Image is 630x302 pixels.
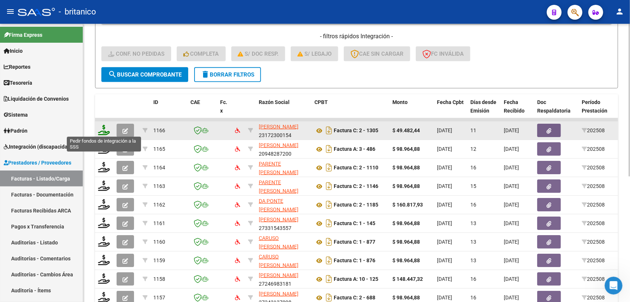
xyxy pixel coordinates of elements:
span: S/ legajo [297,51,332,57]
button: Completa [177,46,226,61]
h4: - filtros rápidos Integración - [101,32,612,40]
strong: $ 160.817,93 [392,202,423,208]
span: Inicio [4,47,23,55]
datatable-header-cell: Fecha Recibido [501,94,534,127]
span: CAE [190,99,200,105]
strong: Factura C: 1 - 876 [334,258,375,264]
strong: Factura C: 2 - 1185 [334,202,378,208]
span: CPBT [314,99,328,105]
span: [DATE] [504,146,519,152]
span: DA PONTE [PERSON_NAME][DEMOGRAPHIC_DATA] [259,198,313,221]
strong: $ 98.964,88 [392,220,420,226]
span: 202508 [582,239,605,245]
div: 27246983181 [259,271,309,287]
span: 202508 [582,202,605,208]
mat-icon: person [615,7,624,16]
span: 202508 [582,165,605,171]
span: [DATE] [437,165,452,171]
div: 20310707741 [259,197,309,212]
datatable-header-cell: Fc. x [217,94,232,127]
span: 16 [470,276,476,282]
span: 12 [470,146,476,152]
span: [DATE] [437,276,452,282]
span: Prestadores / Proveedores [4,159,71,167]
i: Descargar documento [324,124,334,136]
datatable-header-cell: Período Prestación [579,94,620,127]
i: Descargar documento [324,199,334,211]
i: Descargar documento [324,254,334,266]
span: [DATE] [504,257,519,263]
span: [DATE] [437,127,452,133]
strong: Factura C: 2 - 1305 [334,128,378,134]
div: 27287652211 [259,178,309,194]
span: [PERSON_NAME] [259,272,298,278]
span: Conf. no pedidas [108,51,164,57]
button: Borrar Filtros [194,67,261,82]
span: Período Prestación [582,99,607,114]
span: Sistema [4,111,28,119]
span: [DATE] [504,220,519,226]
strong: Factura C: 2 - 1110 [334,165,378,171]
mat-icon: delete [201,70,210,79]
mat-icon: menu [6,7,15,16]
span: 1162 [153,202,165,208]
span: 1165 [153,146,165,152]
i: Descargar documento [324,162,334,173]
span: [DATE] [437,146,452,152]
span: Monto [392,99,408,105]
span: Tesorería [4,79,32,87]
div: 23172300154 [259,123,309,138]
button: Buscar Comprobante [101,67,188,82]
span: 1166 [153,127,165,133]
span: 15 [470,183,476,189]
div: 27218198789 [259,234,309,250]
span: 202508 [582,276,605,282]
span: [DATE] [437,202,452,208]
strong: $ 98.964,88 [392,146,420,152]
span: PARENTE [PERSON_NAME] [259,161,298,175]
i: Descargar documento [324,180,334,192]
span: 1163 [153,183,165,189]
span: 11 [470,127,476,133]
span: [PERSON_NAME] [259,142,298,148]
button: FC Inválida [416,46,470,61]
strong: Factura C: 2 - 688 [334,295,375,301]
datatable-header-cell: Monto [389,94,434,127]
span: [DATE] [504,165,519,171]
span: [DATE] [437,183,452,189]
strong: Factura C: 1 - 877 [334,239,375,245]
span: 1160 [153,239,165,245]
span: Doc Respaldatoria [537,99,571,114]
span: Fecha Recibido [504,99,525,114]
span: Buscar Comprobante [108,71,182,78]
span: 13 [470,257,476,263]
span: - britanico [59,4,96,20]
i: Descargar documento [324,273,334,285]
span: 202508 [582,257,605,263]
button: Conf. no pedidas [101,46,171,61]
span: CARUSO [PERSON_NAME] [259,235,298,250]
strong: Factura C: 2 - 1146 [334,184,378,189]
span: [DATE] [504,183,519,189]
span: [DATE] [504,127,519,133]
datatable-header-cell: Días desde Emisión [467,94,501,127]
span: 202508 [582,127,605,133]
span: 16 [470,202,476,208]
button: S/ legajo [291,46,338,61]
span: [PERSON_NAME] [259,124,298,130]
i: Descargar documento [324,143,334,155]
span: [DATE] [504,295,519,301]
span: [DATE] [437,220,452,226]
span: Fc. x [220,99,227,114]
strong: $ 98.964,88 [392,257,420,263]
span: 202508 [582,146,605,152]
span: 13 [470,220,476,226]
datatable-header-cell: Razón Social [256,94,311,127]
button: CAE SIN CARGAR [344,46,410,61]
span: 202508 [582,295,605,301]
mat-icon: search [108,70,117,79]
strong: Factura C: 1 - 145 [334,221,375,227]
span: [DATE] [504,202,519,208]
i: Descargar documento [324,217,334,229]
span: 1158 [153,276,165,282]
